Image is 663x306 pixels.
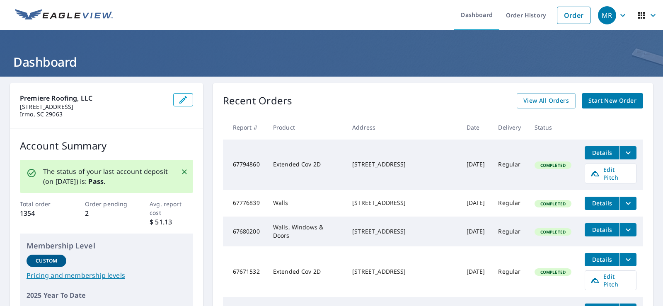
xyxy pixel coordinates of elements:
[585,197,619,210] button: detailsBtn-67776839
[528,115,578,140] th: Status
[585,164,636,183] a: Edit Pitch
[460,115,492,140] th: Date
[150,217,193,227] p: $ 51.13
[585,253,619,266] button: detailsBtn-67671532
[20,93,167,103] p: Premiere Roofing, LLC
[460,246,492,297] td: [DATE]
[619,146,636,159] button: filesDropdownBtn-67794860
[535,162,571,168] span: Completed
[590,166,631,181] span: Edit Pitch
[266,217,346,246] td: Walls, Windows & Doors
[43,166,171,186] p: The status of your last account deposit (on [DATE]) is: .
[352,227,453,236] div: [STREET_ADDRESS]
[150,200,193,217] p: Avg. report cost
[491,140,527,190] td: Regular
[15,9,113,22] img: EV Logo
[582,93,643,108] a: Start New Order
[20,208,63,218] p: 1354
[352,199,453,207] div: [STREET_ADDRESS]
[266,190,346,217] td: Walls
[491,217,527,246] td: Regular
[588,96,636,106] span: Start New Order
[517,93,576,108] a: View All Orders
[491,246,527,297] td: Regular
[20,111,167,118] p: Irmo, SC 29063
[223,246,266,297] td: 67671532
[266,246,346,297] td: Extended Cov 2D
[20,138,193,153] p: Account Summary
[10,53,653,70] h1: Dashboard
[460,190,492,217] td: [DATE]
[460,217,492,246] td: [DATE]
[88,177,104,186] b: Pass
[20,103,167,111] p: [STREET_ADDRESS]
[85,200,128,208] p: Order pending
[223,115,266,140] th: Report #
[223,93,293,108] p: Recent Orders
[585,146,619,159] button: detailsBtn-67794860
[266,115,346,140] th: Product
[535,269,571,275] span: Completed
[223,217,266,246] td: 67680200
[590,255,615,263] span: Details
[27,240,186,251] p: Membership Level
[27,270,186,280] a: Pricing and membership levels
[619,197,636,210] button: filesDropdownBtn-67776839
[598,6,616,24] div: MR
[460,140,492,190] td: [DATE]
[619,223,636,236] button: filesDropdownBtn-67680200
[491,115,527,140] th: Delivery
[491,190,527,217] td: Regular
[523,96,569,106] span: View All Orders
[535,201,571,207] span: Completed
[27,290,186,300] p: 2025 Year To Date
[36,257,57,265] p: Custom
[179,166,190,177] button: Close
[85,208,128,218] p: 2
[352,160,453,169] div: [STREET_ADDRESS]
[590,199,615,207] span: Details
[557,7,590,24] a: Order
[352,267,453,276] div: [STREET_ADDRESS]
[590,226,615,234] span: Details
[590,149,615,157] span: Details
[266,140,346,190] td: Extended Cov 2D
[346,115,460,140] th: Address
[20,200,63,208] p: Total order
[590,272,631,288] span: Edit Pitch
[585,270,636,290] a: Edit Pitch
[619,253,636,266] button: filesDropdownBtn-67671532
[585,223,619,236] button: detailsBtn-67680200
[223,190,266,217] td: 67776839
[223,140,266,190] td: 67794860
[535,229,571,235] span: Completed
